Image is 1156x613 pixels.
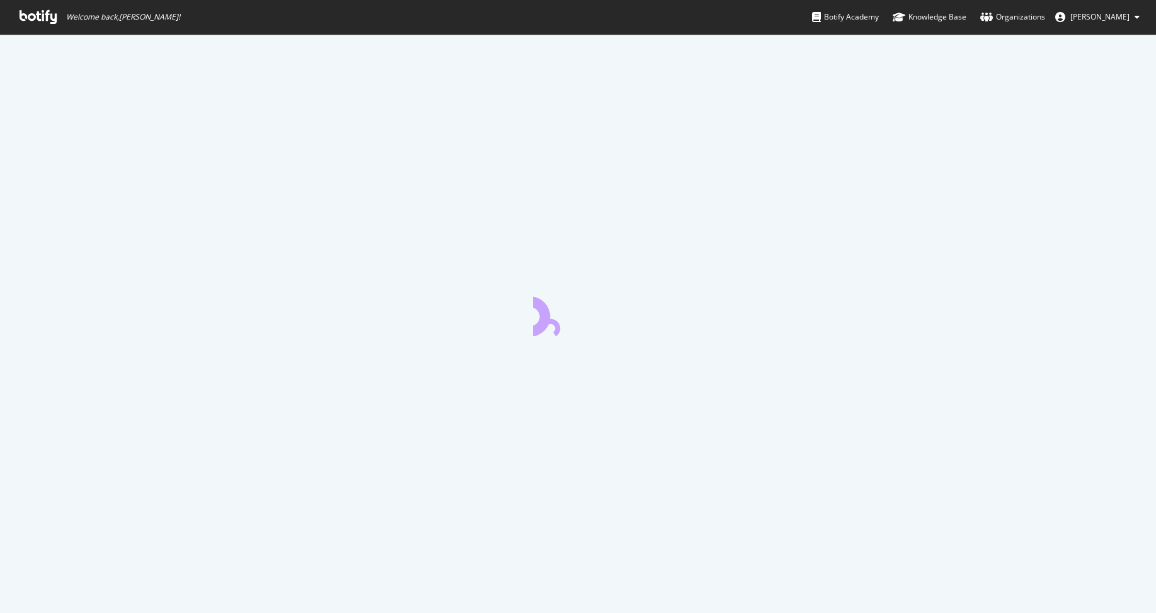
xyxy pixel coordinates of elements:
[980,11,1045,23] div: Organizations
[1070,11,1130,22] span: Marilena Pixner
[812,11,879,23] div: Botify Academy
[1045,7,1150,27] button: [PERSON_NAME]
[893,11,966,23] div: Knowledge Base
[66,12,180,22] span: Welcome back, [PERSON_NAME] !
[533,291,624,336] div: animation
